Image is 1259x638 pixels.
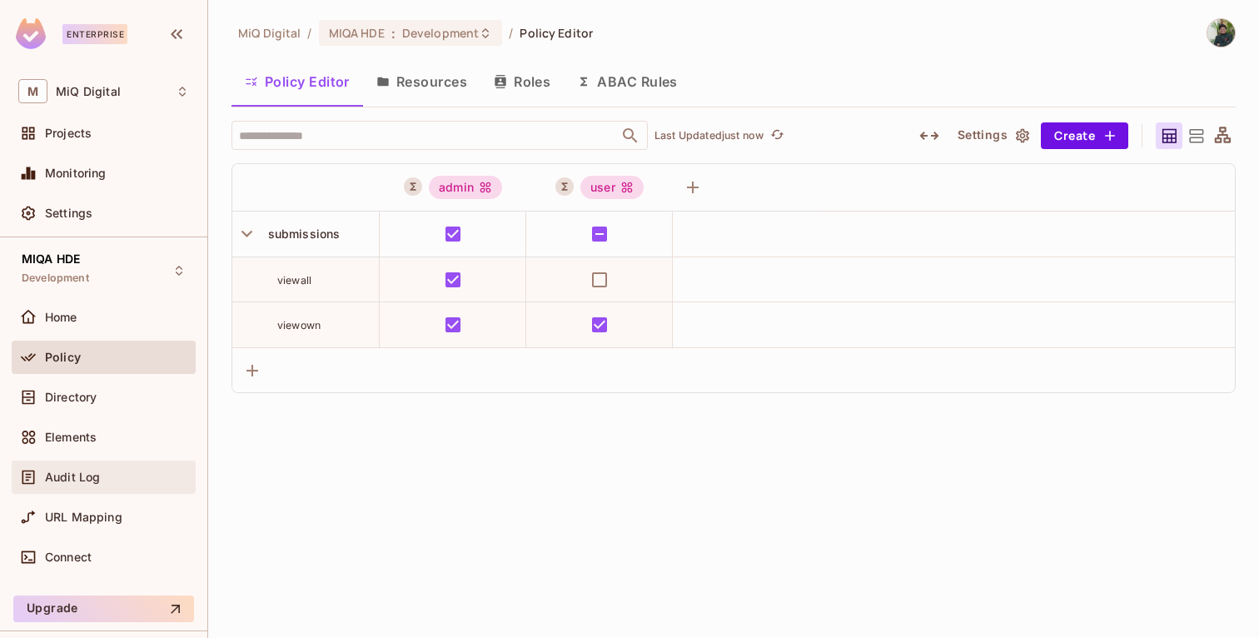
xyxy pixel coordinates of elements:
img: SReyMgAAAABJRU5ErkJggg== [16,18,46,49]
span: Development [22,272,89,285]
button: Create [1041,122,1128,149]
span: Elements [45,431,97,444]
button: A User Set is a dynamically conditioned role, grouping users based on real-time criteria. [555,177,574,196]
button: ABAC Rules [564,61,691,102]
button: A User Set is a dynamically conditioned role, grouping users based on real-time criteria. [404,177,422,196]
span: viewown [277,319,321,331]
span: MIQA HDE [22,252,80,266]
span: Connect [45,551,92,564]
button: refresh [767,126,787,146]
span: M [18,79,47,103]
img: Rishabh Agrawal [1207,19,1235,47]
span: : [391,27,396,40]
li: / [307,25,311,41]
span: MIQA HDE [329,25,385,41]
span: Audit Log [45,471,100,484]
button: Resources [363,61,480,102]
span: Projects [45,127,92,140]
button: Roles [480,61,564,102]
span: refresh [770,127,784,144]
div: admin [429,176,502,199]
button: Policy Editor [231,61,363,102]
span: Directory [45,391,97,404]
div: Enterprise [62,24,127,44]
button: Settings [951,122,1034,149]
button: Open [619,124,642,147]
span: Settings [45,207,92,220]
span: viewall [277,274,311,287]
div: user [580,176,644,199]
span: Home [45,311,77,324]
li: / [509,25,513,41]
span: Development [402,25,479,41]
span: URL Mapping [45,511,122,524]
p: Last Updated just now [654,129,764,142]
span: Click to refresh data [764,126,787,146]
span: submissions [261,227,341,241]
span: Monitoring [45,167,107,180]
button: Upgrade [13,596,194,622]
span: the active workspace [238,25,301,41]
span: Policy Editor [520,25,593,41]
span: Workspace: MiQ Digital [56,85,121,98]
span: Policy [45,351,81,364]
